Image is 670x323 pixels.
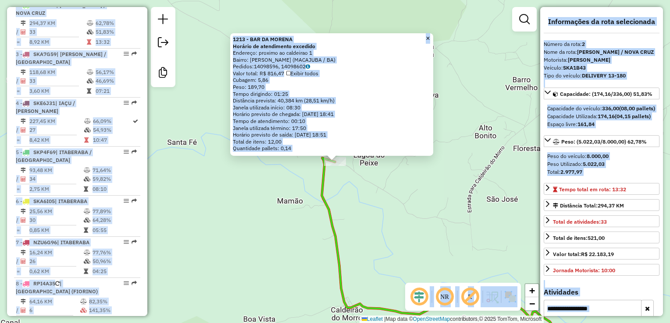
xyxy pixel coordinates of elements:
[525,297,538,310] a: Zoom out
[559,186,626,193] span: Tempo total em rota: 13:32
[21,209,26,214] i: Distância Total
[21,127,26,133] i: Total de Atividades
[233,70,431,77] div: Valor total: R$ 816,47
[93,126,132,134] td: 54,93%
[29,126,84,134] td: 27
[29,185,83,193] td: 2,75 KM
[154,11,172,30] a: Nova sessão e pesquisa
[55,198,87,204] span: | ITABERABA
[233,36,431,152] div: Tempo de atendimento: 00:10
[84,250,90,255] i: % de utilização do peso
[529,298,535,309] span: −
[547,120,656,128] div: Espaço livre:
[16,126,20,134] td: /
[29,297,80,306] td: 64,16 KM
[547,168,656,176] div: Total:
[560,91,652,97] span: Capacidade: (174,16/336,00) 51,83%
[87,29,93,35] i: % de utilização da cubagem
[16,51,106,65] span: 3 -
[615,113,651,119] strong: (04,15 pallets)
[544,215,659,227] a: Total de atividades:33
[544,40,659,48] div: Número da rota:
[33,149,56,155] span: SKP4F69
[602,105,619,112] strong: 336,00
[80,299,87,304] i: % de utilização do peso
[568,56,610,63] strong: [PERSON_NAME]
[154,64,172,84] a: Criar modelo
[360,316,544,323] div: Map data © contributors,© 2025 TomTom, Microsoft
[362,316,383,322] a: Leaflet
[33,100,55,106] span: SKE6J31
[132,198,137,204] em: Rota exportada
[21,70,26,75] i: Distância Total
[544,56,659,64] div: Motorista:
[460,286,481,307] span: Exibir rótulo
[582,41,585,47] strong: 2
[544,48,659,56] div: Nome da rota:
[29,216,83,225] td: 30
[93,117,132,126] td: 66,09%
[306,64,310,69] i: Observações
[29,38,86,46] td: 8,92 KM
[529,285,535,296] span: +
[233,104,431,111] div: Janela utilizada início: 08:30
[577,49,654,55] strong: [PERSON_NAME] / NOVA CRUZ
[544,199,659,211] a: Distância Total:294,37 KM
[233,49,431,56] div: Endereço: proximo ao caldeirao 1
[233,145,431,152] div: Quantidade pallets: 0,14
[16,257,20,266] td: /
[33,51,57,57] span: SKA7G59
[598,113,615,119] strong: 174,16
[434,286,455,307] span: Ocultar NR
[29,87,86,95] td: 3,60 KM
[16,306,20,315] td: /
[233,138,431,145] div: Total de itens: 12,00
[16,239,89,246] span: 7 -
[132,281,137,286] em: Rota exportada
[233,56,431,63] div: Bairro: [PERSON_NAME] (MACAJUBA / BA)
[563,64,586,71] strong: SKA1B43
[87,39,91,45] i: Tempo total em rota
[233,97,431,104] div: Distância prevista: 40,384 km (28,51 km/h)
[553,267,615,274] div: Jornada Motorista: 10:00
[29,267,83,276] td: 0,62 KM
[92,226,136,235] td: 05:55
[132,149,137,154] em: Rota exportada
[33,198,55,204] span: SKA6I05
[544,288,659,296] h4: Atividades
[132,239,137,245] em: Rota exportada
[29,136,84,144] td: 8,42 KM
[84,218,90,223] i: % de utilização da cubagem
[21,21,26,26] i: Distância Total
[84,228,88,233] i: Tempo total em rota
[84,176,90,182] i: % de utilização da cubagem
[124,149,129,154] em: Opções
[93,136,132,144] td: 10:47
[485,290,499,304] img: Fluxo de ruas
[84,168,90,173] i: % de utilização do peso
[547,160,656,168] div: Peso Utilizado:
[544,248,659,260] a: Valor total:R$ 22.183,19
[29,226,83,235] td: 0,85 KM
[29,19,86,28] td: 294,37 KM
[16,77,20,85] td: /
[409,286,430,307] span: Ocultar deslocamento
[84,127,91,133] i: % de utilização da cubagem
[516,11,533,28] a: Exibir filtros
[503,290,517,304] img: Exibir/Ocultar setores
[16,51,106,65] span: | [PERSON_NAME] / [GEOGRAPHIC_DATA]
[561,138,647,145] span: Peso: (5.022,03/8.000,00) 62,78%
[95,28,137,36] td: 51,83%
[21,29,26,35] i: Total de Atividades
[87,88,91,94] i: Tempo total em rota
[21,176,26,182] i: Total de Atividades
[16,226,20,235] td: =
[29,248,83,257] td: 16,24 KM
[423,33,433,44] a: Close popup
[21,308,26,313] i: Total de Atividades
[29,306,80,315] td: 6
[89,297,137,306] td: 82,35%
[233,84,431,91] div: Peso: 189,70
[544,72,659,80] div: Tipo do veículo:
[92,248,136,257] td: 77,76%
